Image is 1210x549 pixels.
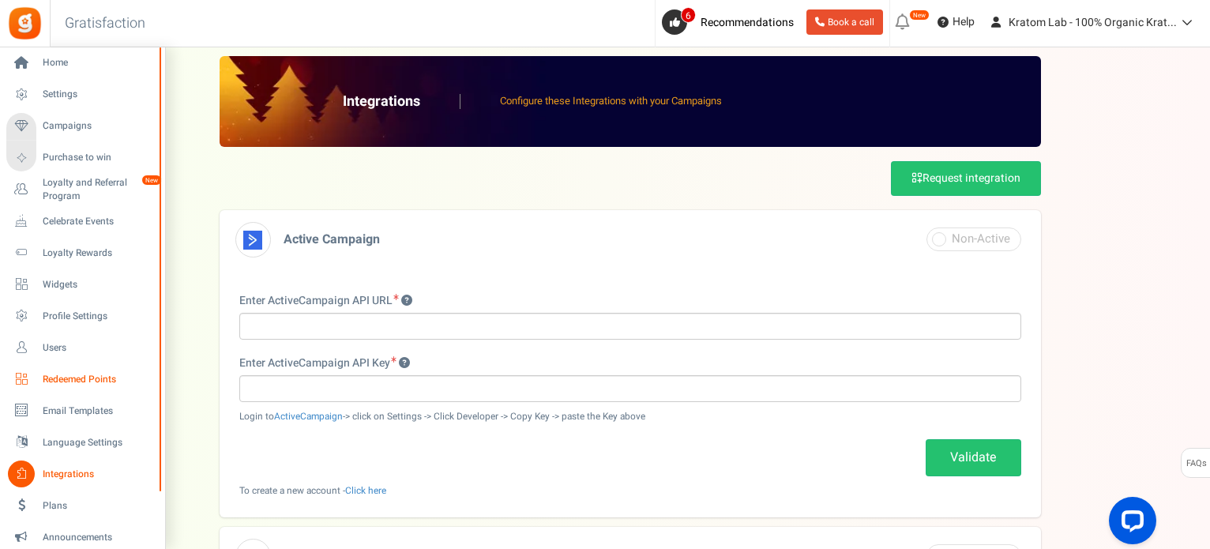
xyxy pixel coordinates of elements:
span: Announcements [43,531,153,544]
a: Integrations [6,461,158,487]
small: Login to -> click on Settings -> Click Developer -> Copy Key -> paste the Key above [239,410,1021,423]
a: Loyalty and Referral Program New [6,176,158,203]
a: Profile Settings [6,303,158,329]
a: Email Templates [6,397,158,424]
span: Email Templates [43,404,153,418]
span: Redeemed Points [43,373,153,386]
a: ActiveCampaign [274,410,343,423]
a: 6 Recommendations [662,9,800,35]
a: Users [6,334,158,361]
a: Validate [926,439,1021,476]
span: Loyalty and Referral Program [43,176,158,203]
span: FAQs [1186,449,1207,479]
a: Redeemed Points [6,366,158,393]
span: Recommendations [701,14,794,31]
a: Widgets [6,271,158,298]
a: Book a call [806,9,883,35]
span: Celebrate Events [43,215,153,228]
span: Widgets [43,278,153,291]
span: Users [43,341,153,355]
span: Purchase to win [43,151,153,164]
span: Help [949,14,975,30]
span: Kratom Lab - 100% Organic Krat... [1009,14,1177,31]
a: Settings [6,81,158,108]
span: Settings [43,88,153,101]
label: Enter ActiveCampaign API Key [239,355,410,371]
span: Profile Settings [43,310,153,323]
p: To create a new account - [239,484,1021,498]
a: Home [6,50,158,77]
a: Purchase to win [6,145,158,171]
a: Request integration [891,161,1041,196]
a: Campaigns [6,113,158,140]
span: Plans [43,499,153,513]
a: Click here [345,484,386,498]
span: Campaigns [43,119,153,133]
h3: Gratisfaction [47,8,163,39]
h2: Integrations [343,94,460,110]
span: Home [43,56,153,70]
span: Integrations [43,468,153,481]
em: New [141,175,162,186]
a: Plans [6,492,158,519]
span: Active Campaign [284,230,380,249]
img: Gratisfaction [7,6,43,41]
a: Help [931,9,981,35]
span: Loyalty Rewards [43,246,153,260]
em: New [909,9,930,21]
a: Language Settings [6,429,158,456]
label: Enter ActiveCampaign API URL [239,293,412,309]
span: 6 [681,7,696,23]
a: Loyalty Rewards [6,239,158,266]
p: Configure these Integrations with your Campaigns [500,94,722,109]
a: Celebrate Events [6,208,158,235]
span: Language Settings [43,436,153,449]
